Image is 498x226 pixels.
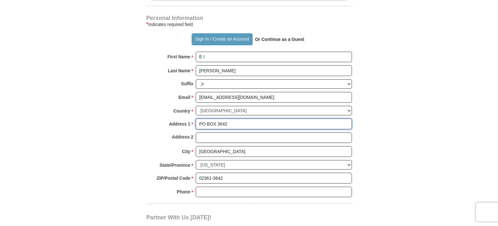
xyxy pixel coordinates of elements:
[157,174,190,183] strong: ZIP/Postal Code
[179,93,190,102] strong: Email
[146,21,352,28] div: Indicates required field
[168,52,190,61] strong: First Name
[177,187,190,196] strong: Phone
[146,16,352,21] h4: Personal Information
[172,132,194,141] strong: Address 2
[181,79,194,88] strong: Suffix
[169,119,190,128] strong: Address 1
[255,37,304,42] strong: Or Continue as a Guest
[160,161,190,170] strong: State/Province
[182,147,190,156] strong: City
[192,33,253,45] button: Sign In / Create an Account
[173,107,190,115] strong: Country
[146,214,212,221] span: Partner With Us [DATE]!
[168,66,190,75] strong: Last Name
